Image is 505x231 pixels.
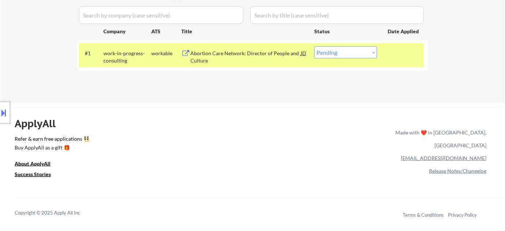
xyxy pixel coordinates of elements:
div: Status [314,24,377,38]
div: Title [181,28,307,35]
div: JD [300,46,307,60]
div: Abortion Care Network: Director of People and Culture [190,50,301,64]
a: [EMAIL_ADDRESS][DOMAIN_NAME] [401,155,487,161]
input: Search by company (case sensitive) [79,6,243,24]
div: Made with ❤️ in [GEOGRAPHIC_DATA], [GEOGRAPHIC_DATA] [392,126,487,152]
div: Date Applied [388,28,420,35]
input: Search by title (case sensitive) [250,6,424,24]
div: ATS [151,28,181,35]
a: Privacy Policy [448,212,477,218]
div: workable [151,50,181,57]
a: Release Notes/Changelog [429,168,487,174]
div: Company [103,28,151,35]
a: Terms & Conditions [403,212,444,218]
div: Copyright © 2025 Apply All Inc [15,209,99,217]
